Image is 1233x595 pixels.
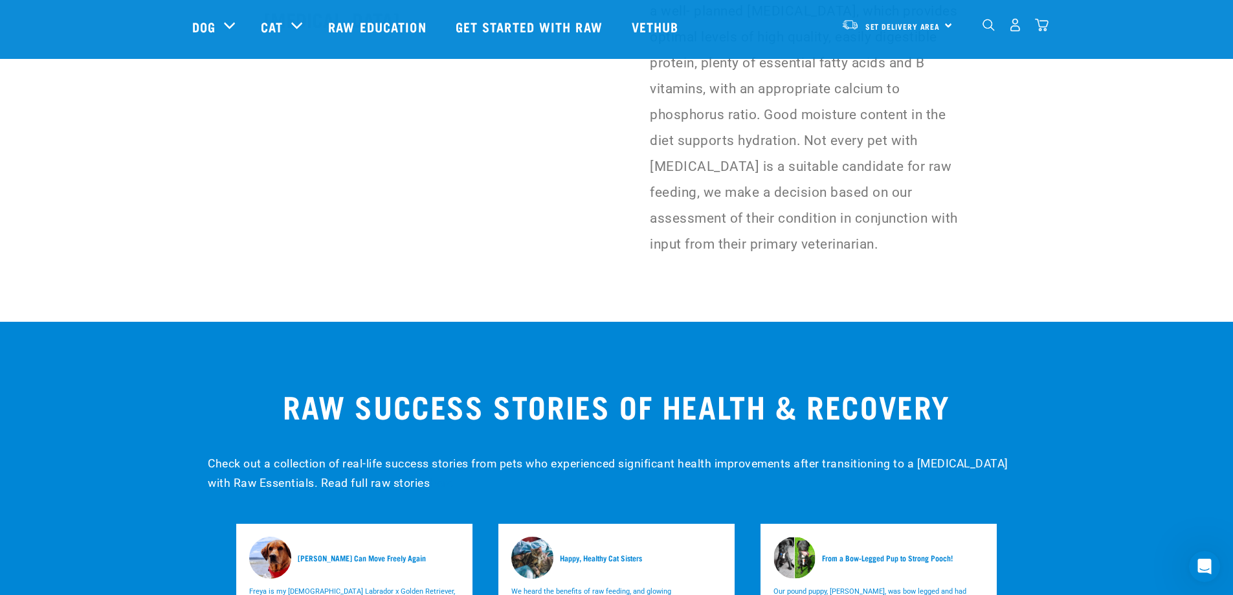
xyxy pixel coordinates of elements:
[1189,551,1220,582] iframe: Intercom live chat
[261,17,283,36] a: Cat
[1008,18,1022,32] img: user.png
[619,1,695,52] a: Vethub
[983,19,995,31] img: home-icon-1@2x.png
[841,19,859,30] img: van-moving.png
[865,24,940,28] span: Set Delivery Area
[822,552,953,564] h5: From a Bow-Legged Pup to Strong Pooch!
[315,1,442,52] a: Raw Education
[249,537,324,579] img: 324415442_887503609349600_3153233528010366218_n-1.jpg
[773,537,816,579] img: Sadie.jpg
[430,477,457,489] a: here.
[298,552,426,564] h5: [PERSON_NAME] Can Move Freely Again
[511,537,568,579] img: B9DC63C2-815C-4A6A-90BD-B49E215A4847.jpg
[443,1,619,52] a: Get started with Raw
[1035,18,1049,32] img: home-icon@2x.png
[560,552,642,564] h5: Happy, Healthy Cat Sisters
[192,17,216,36] a: Dog
[208,454,1025,493] p: Check out a collection of real-life success stories from pets who experienced significant health ...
